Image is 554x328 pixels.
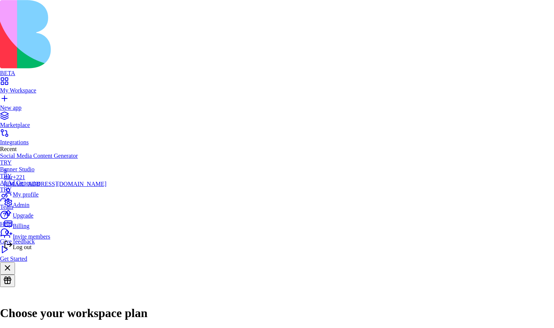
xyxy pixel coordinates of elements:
span: Billing [13,223,29,229]
a: Invite members [4,230,107,240]
a: Upgrade [4,209,107,219]
a: Admin [4,198,107,209]
span: Log out [13,244,32,250]
span: Invite members [13,233,50,240]
span: Admin [13,202,29,208]
span: Upgrade [13,212,33,219]
a: Sshir+221[EMAIL_ADDRESS][DOMAIN_NAME] [4,167,107,187]
div: shir+221 [4,174,107,181]
span: My profile [13,191,39,198]
a: Billing [4,219,107,230]
a: My profile [4,187,107,198]
div: [EMAIL_ADDRESS][DOMAIN_NAME] [4,181,107,187]
span: S [4,167,7,174]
